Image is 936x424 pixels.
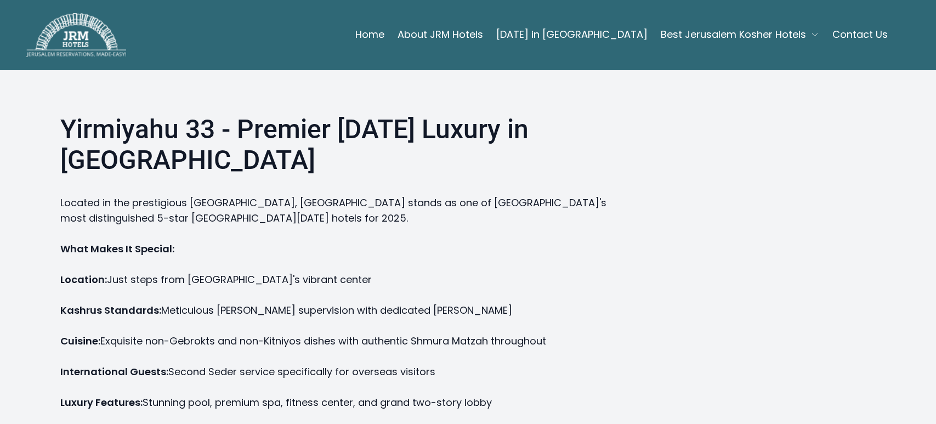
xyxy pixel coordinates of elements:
[60,242,174,256] strong: What Makes It Special:
[60,395,143,409] strong: Luxury Features:
[60,273,107,286] strong: Location:
[832,24,888,46] a: Contact Us
[60,303,161,317] strong: Kashrus Standards:
[60,114,622,180] h2: Yirmiyahu 33 - Premier [DATE] Luxury in [GEOGRAPHIC_DATA]
[661,27,806,42] span: Best Jerusalem Kosher Hotels
[661,24,819,46] button: Best Jerusalem Kosher Hotels
[60,195,622,226] p: Located in the prestigious [GEOGRAPHIC_DATA], [GEOGRAPHIC_DATA] stands as one of [GEOGRAPHIC_DATA...
[26,13,126,57] img: JRM Hotels
[355,24,384,46] a: Home
[496,24,648,46] a: [DATE] in [GEOGRAPHIC_DATA]
[60,365,168,378] strong: International Guests:
[60,334,100,348] strong: Cuisine:
[398,24,483,46] a: About JRM Hotels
